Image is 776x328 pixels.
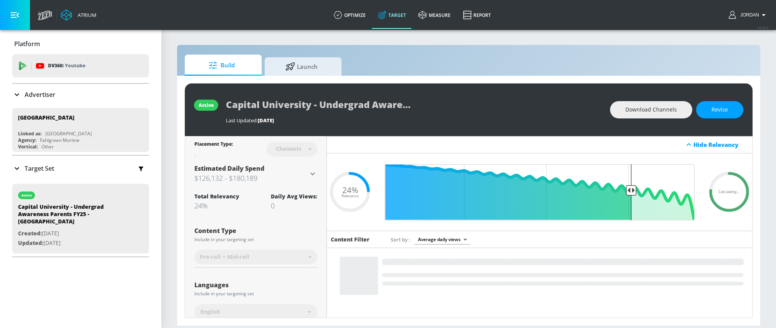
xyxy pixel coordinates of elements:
span: [DATE] [258,117,274,124]
p: Advertiser [25,90,55,99]
p: [DATE] [18,229,126,238]
div: [GEOGRAPHIC_DATA] [18,114,75,121]
div: [GEOGRAPHIC_DATA]Linked as:[GEOGRAPHIC_DATA]Agency:Fahlgreen MortineVertical:Other [12,108,149,152]
a: Target [372,1,412,29]
div: [GEOGRAPHIC_DATA] [45,130,92,137]
h6: Content Filter [331,236,370,243]
div: Content Type [194,228,317,234]
p: DV360: [48,62,85,70]
div: Hide Relevancy [327,136,752,153]
div: Last Updated: [226,117,602,124]
a: measure [412,1,457,29]
span: v 4.25.2 [758,25,768,30]
span: Revise [711,105,728,115]
p: Target Set [25,164,54,173]
div: active [199,102,214,108]
span: Pre-roll + Mid-roll [200,253,249,261]
div: Languages [194,282,317,288]
a: optimize [328,1,372,29]
div: Daily Avg Views: [271,193,317,200]
button: Jordan [729,10,768,20]
span: Sort by [391,236,410,243]
span: Download Channels [625,105,677,115]
span: 24% [342,186,358,194]
div: English [194,304,317,320]
div: Advertiser [12,84,149,105]
button: Revise [696,101,743,118]
div: Hide Relevancy [693,141,748,148]
div: Capital University - Undergrad Awareness Parents FY25 - [GEOGRAPHIC_DATA] [18,203,126,229]
p: Platform [14,40,40,48]
div: DV360: Youtube [12,54,149,77]
h3: $126,132 - $180,189 [194,173,308,183]
div: Estimated Daily Spend$126,132 - $180,189 [194,164,317,183]
p: [DATE] [18,238,126,248]
div: Fahlgreen Mortine [40,137,80,143]
span: Build [192,56,251,75]
button: Download Channels [610,101,692,118]
div: active [22,193,32,197]
div: Other [41,143,54,150]
span: Launch [272,57,331,76]
input: Final Threshold [381,164,698,220]
div: Include in your targeting set [194,237,317,242]
span: Estimated Daily Spend [194,164,264,173]
div: Average daily views [414,234,470,245]
p: Youtube [65,62,85,70]
div: Placement Type: [194,141,233,149]
span: Relevance [342,194,358,198]
div: Linked as: [18,130,41,137]
div: Total Relevancy [194,193,239,200]
div: Channels [272,145,305,152]
a: Report [457,1,497,29]
div: Include in your targeting set [194,291,317,296]
div: Atrium [75,12,96,18]
span: Updated: [18,239,43,246]
span: login as: jordan.patrick@zefr.com [737,12,759,18]
div: Platform [12,33,149,55]
div: 24% [194,201,239,210]
span: English [201,308,220,316]
div: 0 [271,201,317,210]
div: Target Set [12,156,149,181]
span: Created: [18,230,42,237]
div: activeCapital University - Undergrad Awareness Parents FY25 - [GEOGRAPHIC_DATA]Created:[DATE]Upda... [12,184,149,253]
span: Calculating... [718,190,740,194]
div: Agency: [18,137,36,143]
a: Atrium [61,9,96,21]
div: Vertical: [18,143,38,150]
